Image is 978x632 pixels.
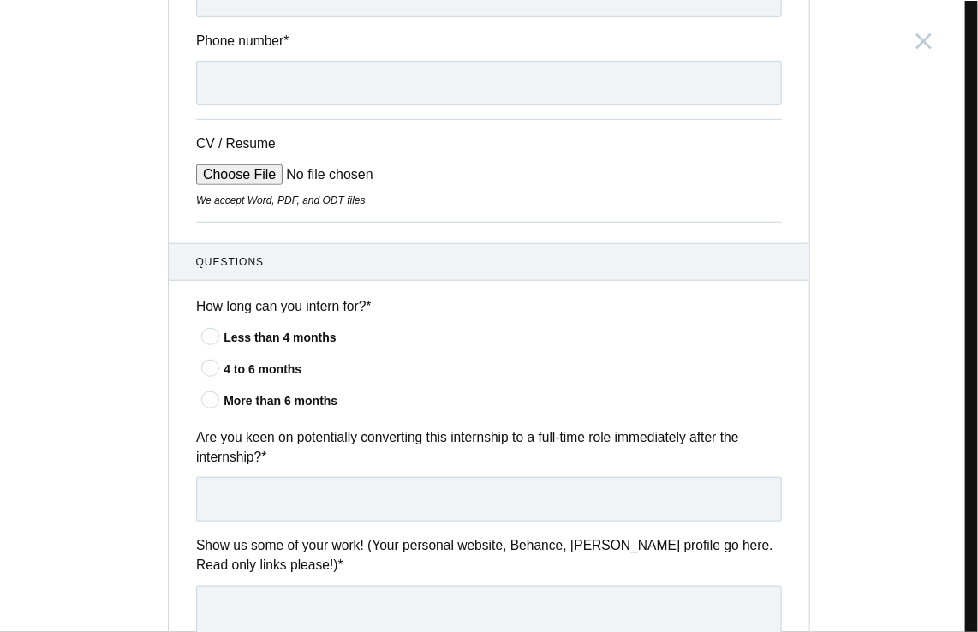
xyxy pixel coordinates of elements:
div: We accept Word, PDF, and ODT files [196,193,782,208]
label: Phone number [196,31,782,51]
div: More than 6 months [224,392,782,410]
label: CV / Resume [196,134,325,153]
span: Questions [196,254,783,270]
label: How long can you intern for? [196,296,782,316]
label: Show us some of your work! (Your personal website, Behance, [PERSON_NAME] profile go here. Read o... [196,535,782,575]
div: Less than 4 months [224,329,782,347]
label: Are you keen on potentially converting this internship to a full-time role immediately after the ... [196,427,782,468]
div: 4 to 6 months [224,361,782,379]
